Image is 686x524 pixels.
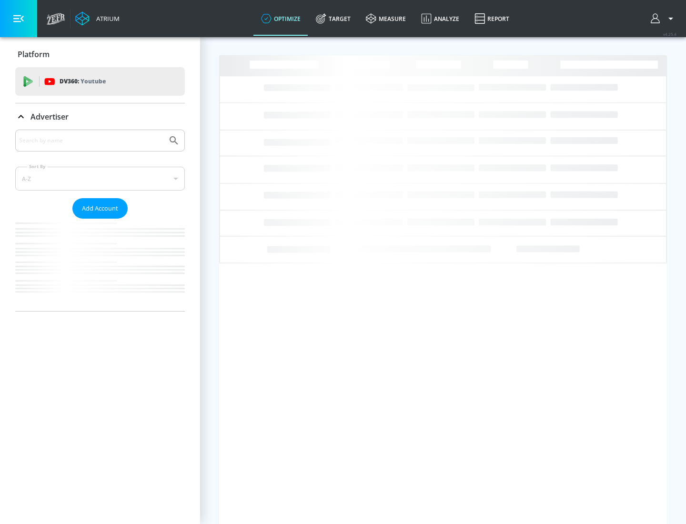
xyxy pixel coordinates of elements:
span: Add Account [82,203,118,214]
p: Platform [18,49,50,60]
button: Add Account [72,198,128,219]
p: DV360: [60,76,106,87]
a: Report [467,1,517,36]
span: v 4.25.4 [663,31,676,37]
a: Analyze [414,1,467,36]
a: Atrium [75,11,120,26]
div: Platform [15,41,185,68]
div: Advertiser [15,103,185,130]
div: A-Z [15,167,185,191]
nav: list of Advertiser [15,219,185,311]
div: Advertiser [15,130,185,311]
div: Atrium [92,14,120,23]
div: DV360: Youtube [15,67,185,96]
p: Youtube [81,76,106,86]
label: Sort By [27,163,48,170]
a: Target [308,1,358,36]
input: Search by name [19,134,163,147]
p: Advertiser [30,111,69,122]
a: measure [358,1,414,36]
a: optimize [253,1,308,36]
